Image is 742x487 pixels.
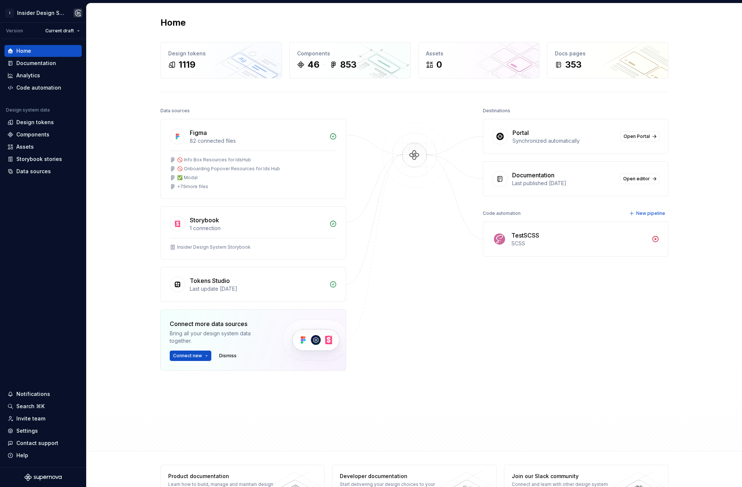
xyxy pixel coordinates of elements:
a: Open Portal [620,131,659,142]
a: Storybook1 connectionInsider Design System Storybook [160,206,346,259]
div: Bring all your design system data together. [170,330,270,345]
div: 46 [307,59,319,71]
div: I [5,9,14,17]
a: Storybook stories [4,153,82,165]
div: Analytics [16,72,40,79]
img: Cagdas yildirim [74,9,82,17]
div: Portal [512,128,529,137]
span: Current draft [45,28,74,34]
div: Join our Slack community [512,473,620,480]
div: Documentation [16,59,56,67]
a: Docs pages353 [547,42,668,78]
div: 82 connected files [190,137,325,145]
div: Synchronized automatically [512,137,616,145]
button: Dismiss [216,351,240,361]
div: Help [16,452,28,459]
svg: Supernova Logo [25,474,62,481]
h2: Home [160,17,186,29]
div: Components [297,50,403,57]
span: Open editor [623,176,650,182]
span: Open Portal [624,133,650,139]
a: Design tokens [4,116,82,128]
div: Settings [16,427,38,435]
a: Components46853 [289,42,411,78]
div: Assets [426,50,532,57]
div: Components [16,131,49,138]
div: Last published [DATE] [512,180,615,187]
a: Figma82 connected files🚫 Info Box Resources for IdsHub🚫 Onboarding Popover Resources for Ids Hub✅... [160,119,346,199]
div: 1119 [179,59,195,71]
div: ✅ Modal [177,175,198,181]
div: + 79 more files [177,184,208,190]
a: Components [4,129,82,141]
a: Assets0 [418,42,540,78]
div: Insider Design System [17,9,65,17]
a: Analytics [4,70,82,81]
div: Insider Design System Storybook [177,244,251,250]
a: Code automation [4,82,82,94]
div: Storybook [190,216,219,225]
span: Connect new [173,353,202,359]
div: Figma [190,128,207,137]
div: 0 [436,59,442,71]
a: Design tokens1119 [160,42,282,78]
div: Design tokens [16,119,54,126]
div: 🚫 Onboarding Popover Resources for Ids Hub [177,166,280,172]
div: Contact support [16,439,58,447]
div: Data sources [16,168,51,175]
a: Documentation [4,57,82,69]
div: 1 connection [190,225,325,232]
a: Settings [4,425,82,437]
div: 🚫 Info Box Resources for IdsHub [177,157,251,163]
div: Documentation [512,171,554,180]
div: SCSS [511,240,647,247]
div: Product documentation [168,473,276,480]
div: Assets [16,143,34,151]
div: Last update [DATE] [190,285,325,293]
div: Data sources [160,106,190,116]
div: Design system data [6,107,50,113]
div: Home [16,47,31,55]
a: Home [4,45,82,57]
div: 353 [565,59,582,71]
a: Tokens StudioLast update [DATE] [160,267,346,302]
div: 853 [340,59,357,71]
button: Search ⌘K [4,400,82,412]
button: Notifications [4,388,82,400]
div: Code automation [16,84,61,91]
span: New pipeline [636,210,665,216]
button: Current draft [42,26,83,36]
div: Developer documentation [340,473,448,480]
button: Help [4,449,82,461]
a: Data sources [4,165,82,177]
button: IInsider Design SystemCagdas yildirim [1,5,85,21]
div: Version [6,28,23,34]
div: Tokens Studio [190,276,230,285]
button: Connect new [170,351,211,361]
a: Assets [4,141,82,153]
div: Connect more data sources [170,319,270,328]
a: Invite team [4,413,82,425]
div: Storybook stories [16,155,62,163]
button: New pipeline [627,208,668,219]
div: Notifications [16,390,50,398]
div: Destinations [483,106,510,116]
span: Dismiss [219,353,237,359]
div: Docs pages [555,50,661,57]
div: Code automation [483,208,521,219]
div: Invite team [16,415,45,422]
div: Search ⌘K [16,403,45,410]
a: Open editor [620,174,659,184]
div: TestSCSS [511,231,539,240]
div: Design tokens [168,50,274,57]
button: Contact support [4,437,82,449]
